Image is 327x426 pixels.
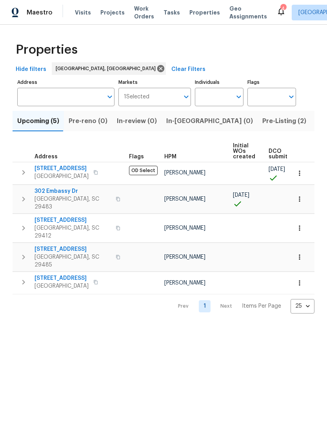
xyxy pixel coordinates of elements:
[35,245,111,253] span: [STREET_ADDRESS]
[35,172,89,180] span: [GEOGRAPHIC_DATA]
[171,299,314,314] nav: Pagination Navigation
[124,94,149,100] span: 1 Selected
[129,166,158,175] span: OD Select
[280,5,286,13] div: 4
[134,5,154,20] span: Work Orders
[16,46,78,54] span: Properties
[164,170,205,176] span: [PERSON_NAME]
[104,91,115,102] button: Open
[189,9,220,16] span: Properties
[166,116,253,127] span: In-[GEOGRAPHIC_DATA] (0)
[56,65,159,73] span: [GEOGRAPHIC_DATA], [GEOGRAPHIC_DATA]
[171,65,205,74] span: Clear Filters
[100,9,125,16] span: Projects
[35,187,111,195] span: 302 Embassy Dr
[199,300,211,312] a: Goto page 1
[27,9,53,16] span: Maestro
[262,116,306,127] span: Pre-Listing (2)
[269,167,285,172] span: [DATE]
[129,154,144,160] span: Flags
[164,225,205,231] span: [PERSON_NAME]
[181,91,192,102] button: Open
[233,192,249,198] span: [DATE]
[164,254,205,260] span: [PERSON_NAME]
[35,224,111,240] span: [GEOGRAPHIC_DATA], SC 29412
[286,91,297,102] button: Open
[13,62,49,77] button: Hide filters
[229,5,267,20] span: Geo Assignments
[16,65,46,74] span: Hide filters
[35,165,89,172] span: [STREET_ADDRESS]
[35,216,111,224] span: [STREET_ADDRESS]
[117,116,157,127] span: In-review (0)
[52,62,166,75] div: [GEOGRAPHIC_DATA], [GEOGRAPHIC_DATA]
[35,282,89,290] span: [GEOGRAPHIC_DATA]
[75,9,91,16] span: Visits
[164,280,205,286] span: [PERSON_NAME]
[291,296,314,316] div: 25
[35,253,111,269] span: [GEOGRAPHIC_DATA], SC 29485
[35,195,111,211] span: [GEOGRAPHIC_DATA], SC 29483
[164,154,176,160] span: HPM
[247,80,296,85] label: Flags
[118,80,191,85] label: Markets
[17,116,59,127] span: Upcoming (5)
[35,274,89,282] span: [STREET_ADDRESS]
[233,143,255,160] span: Initial WOs created
[242,302,281,310] p: Items Per Page
[233,91,244,102] button: Open
[164,196,205,202] span: [PERSON_NAME]
[69,116,107,127] span: Pre-reno (0)
[35,154,58,160] span: Address
[195,80,243,85] label: Individuals
[269,149,297,160] span: DCO submitted
[168,62,209,77] button: Clear Filters
[17,80,114,85] label: Address
[163,10,180,15] span: Tasks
